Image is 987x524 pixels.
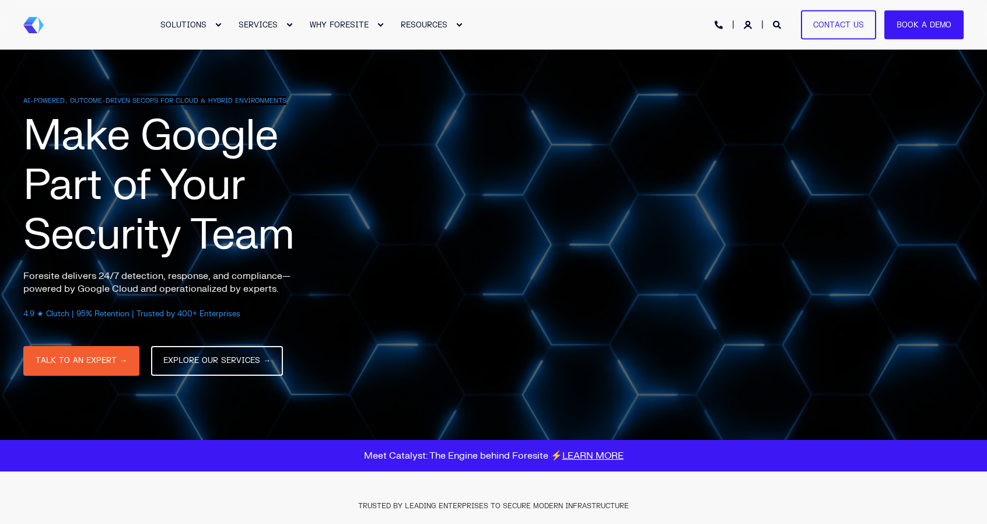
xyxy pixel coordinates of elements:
[801,10,876,40] a: Contact Us
[310,20,369,29] span: WHY FORESITE
[364,450,624,462] span: Meet Catalyst: The Engine behind Foresite ⚡️
[562,450,624,462] a: LEARN MORE
[23,270,315,295] p: Foresite delivers 24/7 detection, response, and compliance—powered by Google Cloud and operationa...
[744,19,754,29] a: Login
[151,346,283,376] a: EXPLORE OUR SERVICES →
[286,22,293,29] div: Expand SERVICES
[23,17,44,33] a: Back to Home
[358,501,629,511] span: TRUSTED BY LEADING ENTERPRISES TO SECURE MODERN INFRASTRUCTURE
[401,20,447,29] span: RESOURCES
[23,346,139,376] a: TALK TO AN EXPERT →
[23,96,286,105] span: AI-POWERED, OUTCOME-DRIVEN SECOPS FOR CLOUD & HYBRID ENVIRONMENTS
[23,309,240,319] span: 4.9 ★ Clutch | 95% Retention | Trusted by 400+ Enterprises
[884,10,964,40] a: Book a Demo
[160,20,206,29] span: SOLUTIONS
[215,22,222,29] div: Expand SOLUTIONS
[23,17,44,33] img: Foresite brand mark, a hexagon shape of blues with a directional arrow to the right hand side
[773,19,783,29] a: Open Search
[456,22,463,29] div: Expand RESOURCES
[377,22,384,29] div: Expand WHY FORESITE
[23,109,294,262] span: Make Google Part of Your Security Team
